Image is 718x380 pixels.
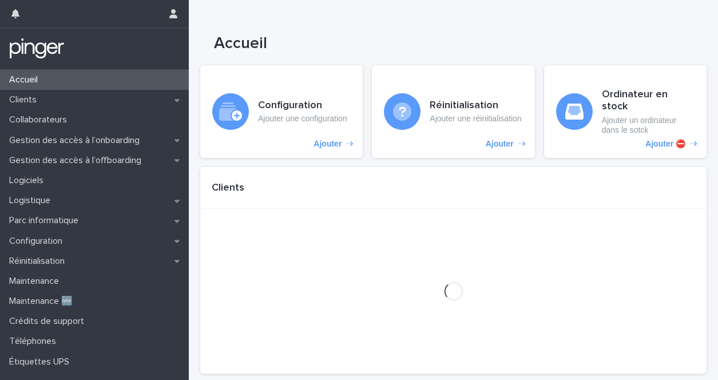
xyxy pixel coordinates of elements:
p: Clients [5,94,46,105]
p: Maintenance [5,276,68,287]
p: Collaborateurs [5,114,76,125]
p: Logistique [5,195,59,206]
h1: Accueil [214,34,717,54]
p: Gestion des accès à l’onboarding [5,135,149,146]
p: Parc informatique [5,215,88,226]
p: Ajouter ⛔️ [645,139,685,149]
p: Ajouter une configuration [258,114,347,124]
p: Ajouter un ordinateur dans le sotck [602,116,695,135]
p: Réinitialisation [5,256,74,267]
p: Gestion des accès à l’offboarding [5,155,150,166]
h3: Configuration [258,100,347,112]
h1: Clients [212,182,244,195]
h3: Ordinateur en stock [602,89,695,113]
img: mTgBEunGTSyRkCgitkcU [9,37,65,60]
p: Accueil [5,74,47,85]
p: Logiciels [5,175,53,186]
p: Étiquettes UPS [5,357,78,367]
h3: Réinitialisation [430,100,521,112]
a: Ajouter ⛔️ [544,65,707,159]
p: Ajouter [314,139,342,149]
p: Ajouter une réinitialisation [430,114,521,124]
p: Ajouter [486,139,514,149]
a: Ajouter [200,65,363,159]
a: Ajouter [372,65,534,159]
p: Téléphones [5,336,65,347]
p: Maintenance 🆕 [5,296,82,307]
p: Crédits de support [5,316,93,327]
p: Configuration [5,236,72,247]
